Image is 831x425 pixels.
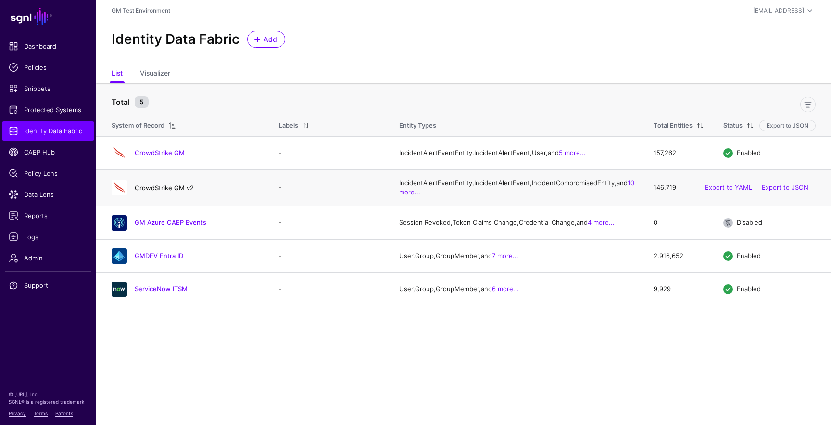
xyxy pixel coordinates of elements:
a: SGNL [6,6,90,27]
img: svg+xml;base64,PHN2ZyB3aWR0aD0iNjQiIGhlaWdodD0iNjQiIHZpZXdCb3g9IjAgMCA2NCA2NCIgZmlsbD0ibm9uZSIgeG... [112,282,127,297]
span: Logs [9,232,88,242]
a: Snippets [2,79,94,98]
span: Enabled [737,252,761,259]
span: Enabled [737,149,761,156]
span: Disabled [737,219,762,226]
strong: Total [112,97,130,107]
p: SGNL® is a registered trademark [9,398,88,406]
a: Export to JSON [762,183,808,191]
a: Export to YAML [705,183,752,191]
a: GM Azure CAEP Events [135,219,206,226]
td: 0 [644,206,714,239]
span: Identity Data Fabric [9,126,88,136]
a: Privacy [9,411,26,416]
a: 4 more... [588,219,615,226]
div: Status [723,121,743,130]
span: Enabled [737,285,761,293]
a: Visualizer [140,65,170,83]
td: - [269,272,390,306]
a: GM Test Environment [112,7,170,14]
div: System of Record [112,121,164,130]
td: Session Revoked, Token Claims Change, Credential Change, and [390,206,644,239]
td: - [269,169,390,206]
a: Logs [2,227,94,246]
a: Policies [2,58,94,77]
td: 157,262 [644,136,714,169]
div: Labels [279,121,298,130]
span: CAEP Hub [9,147,88,157]
td: 9,929 [644,272,714,306]
span: Data Lens [9,190,88,199]
a: 7 more... [492,252,518,259]
img: svg+xml;base64,PHN2ZyB3aWR0aD0iNjQiIGhlaWdodD0iNjQiIHZpZXdCb3g9IjAgMCA2NCA2NCIgZmlsbD0ibm9uZSIgeG... [112,248,127,264]
a: Policy Lens [2,164,94,183]
a: Identity Data Fabric [2,121,94,141]
a: 5 more... [559,149,586,156]
td: IncidentAlertEventEntity, IncidentAlertEvent, IncidentCompromisedEntity, and [390,169,644,206]
a: ServiceNow ITSM [135,285,188,293]
a: CAEP Hub [2,142,94,162]
a: 6 more... [492,285,519,293]
span: Entity Types [399,121,436,129]
a: GMDEV Entra ID [135,252,183,259]
td: User, Group, GroupMember, and [390,239,644,272]
button: Export to JSON [759,120,816,131]
span: Add [263,34,278,44]
td: - [269,136,390,169]
span: Policy Lens [9,168,88,178]
span: Policies [9,63,88,72]
span: Admin [9,253,88,263]
small: 5 [135,96,149,108]
h2: Identity Data Fabric [112,31,239,48]
p: © [URL], Inc [9,390,88,398]
img: svg+xml;base64,PHN2ZyB3aWR0aD0iNjQiIGhlaWdodD0iNjQiIHZpZXdCb3g9IjAgMCA2NCA2NCIgZmlsbD0ibm9uZSIgeG... [112,215,127,231]
a: CrowdStrike GM [135,149,185,156]
a: Protected Systems [2,100,94,119]
a: Add [247,31,285,48]
td: User, Group, GroupMember, and [390,272,644,306]
a: Reports [2,206,94,225]
td: 2,916,652 [644,239,714,272]
span: Snippets [9,84,88,93]
td: - [269,239,390,272]
a: CrowdStrike GM v2 [135,184,194,192]
td: 146,719 [644,169,714,206]
a: Admin [2,248,94,268]
a: Data Lens [2,185,94,204]
a: Terms [34,411,48,416]
span: Reports [9,211,88,220]
td: - [269,206,390,239]
span: Dashboard [9,41,88,51]
a: Patents [55,411,73,416]
td: IncidentAlertEventEntity, IncidentAlertEvent, User, and [390,136,644,169]
span: Protected Systems [9,105,88,115]
div: Total Entities [654,121,692,130]
div: [EMAIL_ADDRESS] [753,6,804,15]
span: Support [9,281,88,290]
a: List [112,65,123,83]
img: svg+xml;base64,PHN2ZyB3aWR0aD0iNjQiIGhlaWdodD0iNjQiIHZpZXdCb3g9IjAgMCA2NCA2NCIgZmlsbD0ibm9uZSIgeG... [112,180,127,195]
img: svg+xml;base64,PHN2ZyB3aWR0aD0iNjQiIGhlaWdodD0iNjQiIHZpZXdCb3g9IjAgMCA2NCA2NCIgZmlsbD0ibm9uZSIgeG... [112,145,127,161]
a: Dashboard [2,37,94,56]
